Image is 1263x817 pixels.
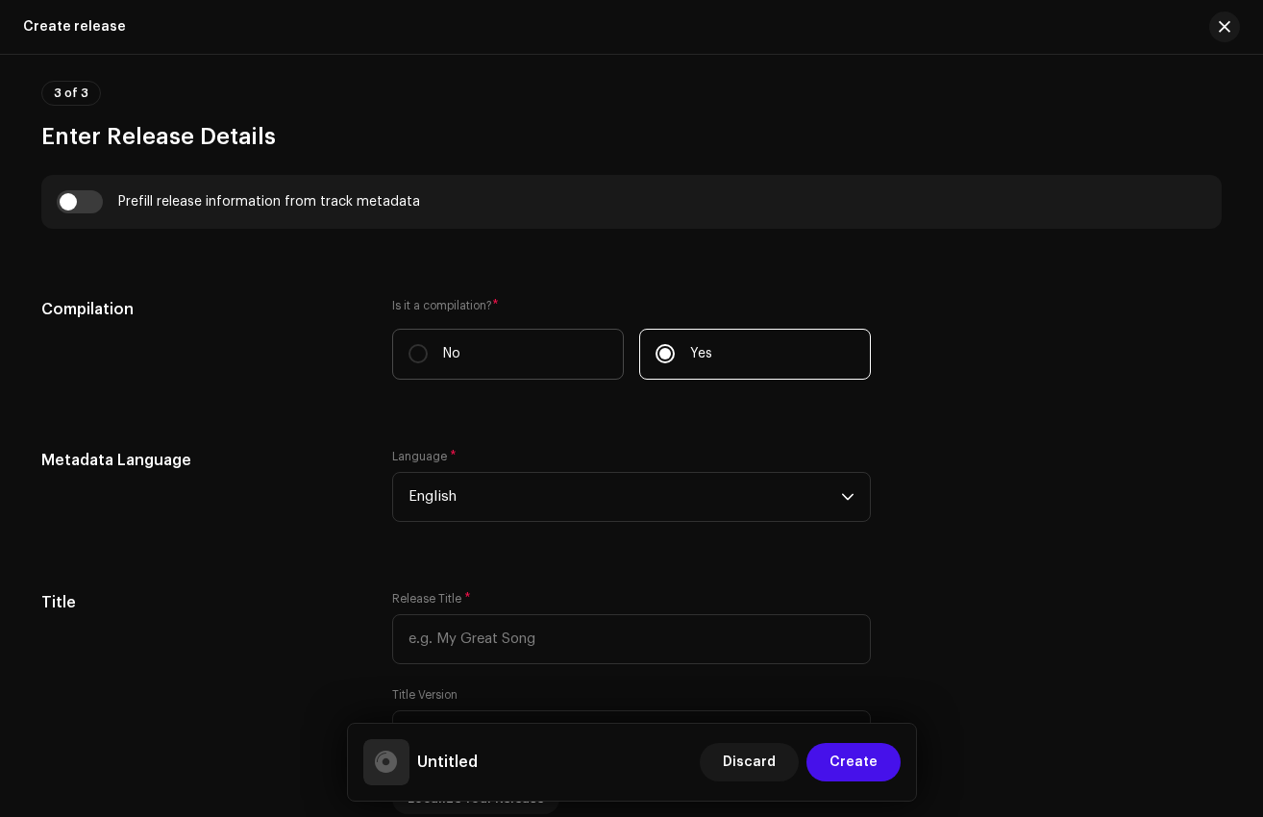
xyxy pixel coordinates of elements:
[806,743,901,781] button: Create
[409,473,841,521] span: English
[830,743,878,781] span: Create
[41,591,361,614] h5: Title
[41,121,1222,152] h3: Enter Release Details
[392,298,871,313] label: Is it a compilation?
[392,687,458,703] label: Title Version
[700,743,799,781] button: Discard
[392,449,457,464] label: Language
[723,743,776,781] span: Discard
[392,591,471,607] label: Release Title
[392,614,871,664] input: e.g. My Great Song
[392,710,871,760] input: e.g. Live, Remix, Remastered
[41,298,361,321] h5: Compilation
[118,194,420,210] div: Prefill release information from track metadata
[841,473,854,521] div: dropdown trigger
[417,751,478,774] h5: Untitled
[41,449,361,472] h5: Metadata Language
[443,344,460,364] p: No
[690,344,712,364] p: Yes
